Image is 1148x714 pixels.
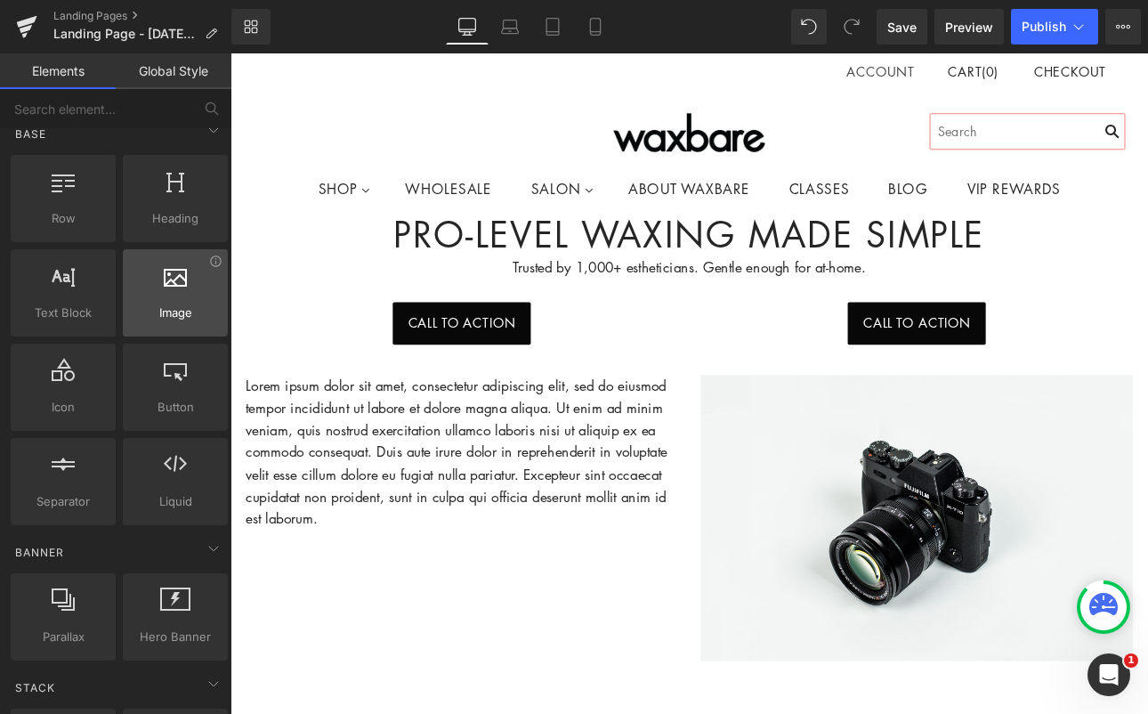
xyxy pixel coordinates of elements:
[80,130,182,188] a: SHOP
[182,130,329,188] a: WHOLESALE
[128,209,222,228] span: Heading
[842,12,881,32] span: Cart
[128,398,222,417] span: Button
[231,9,271,45] a: New Library
[209,255,222,268] div: View Information
[190,292,352,342] a: Call To Action
[1105,9,1141,45] button: More
[13,126,48,142] span: Base
[13,544,66,561] span: Banner
[13,679,57,696] span: Stack
[742,305,869,329] span: Call To Action
[887,12,897,32] span: 0
[449,70,627,116] img: WAXBARE
[128,492,222,511] span: Liquid
[16,492,110,511] span: Separator
[329,130,444,188] a: SALON
[791,9,827,45] button: Undo
[934,9,1004,45] a: Preview
[446,9,489,45] a: Desktop
[1087,653,1130,696] iframe: Intercom live chat
[749,130,842,188] a: BLOG
[1022,20,1066,34] span: Publish
[724,292,886,342] a: Call To Action
[531,9,574,45] a: Tablet
[821,70,1050,113] input: Search
[16,209,110,228] span: Row
[574,9,617,45] a: Mobile
[53,9,231,23] a: Landing Pages
[16,628,110,646] span: Parallax
[1015,70,1050,113] input: Search
[937,9,1032,35] button: Checkout
[53,27,198,41] span: Landing Page - [DATE] 16:41:11
[842,10,901,34] a: Cart(0)
[1124,653,1138,668] span: 1
[489,9,531,45] a: Laptop
[18,377,525,560] p: Lorem ipsum dolor sit amet, consectetur adipiscing elit, sed do eiusmod tempor incididunt ut labo...
[128,628,222,646] span: Hero Banner
[724,12,803,32] a: Account
[16,304,110,322] span: Text Block
[945,18,993,37] span: Preview
[444,130,633,188] a: ABOUT WAXBARE
[1011,9,1098,45] button: Publish
[633,130,749,188] a: CLASSES
[128,304,222,322] span: Image
[834,9,869,45] button: Redo
[887,18,917,37] span: Save
[116,53,231,89] a: Global Style
[208,305,335,329] span: Call To Action
[841,130,997,188] a: VIP REWARDS
[16,398,110,417] span: Icon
